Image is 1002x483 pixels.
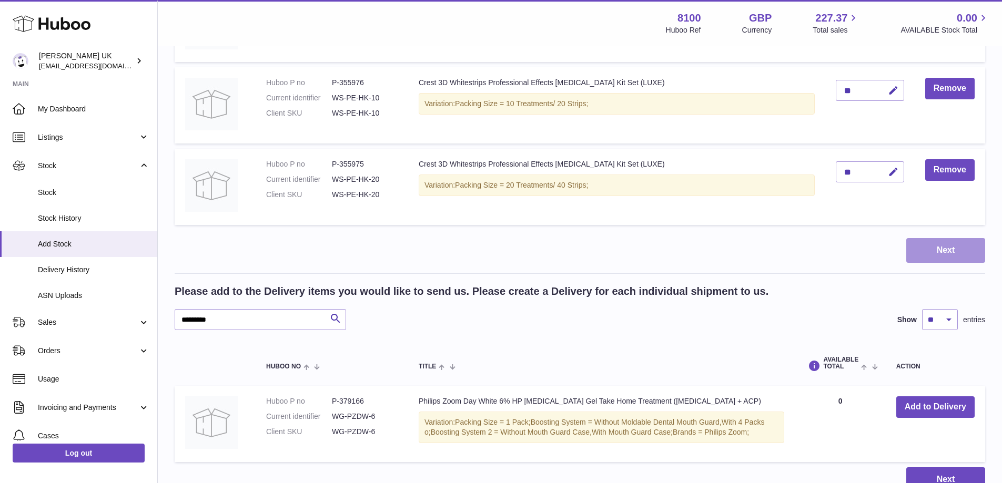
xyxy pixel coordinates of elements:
dt: Huboo P no [266,159,332,169]
a: Log out [13,444,145,463]
span: AVAILABLE Total [823,356,858,370]
dd: WS-PE-HK-10 [332,108,398,118]
div: Currency [742,25,772,35]
div: Variation: [419,174,815,196]
span: Packing Size = 20 Treatments/ 40 Strips; [455,181,588,189]
span: Delivery History [38,265,149,275]
td: 0 [795,386,885,462]
dd: WG-PZDW-6 [332,427,398,437]
strong: GBP [749,11,772,25]
span: Packing Size = 10 Treatments/ 20 Strips; [455,99,588,108]
span: Invoicing and Payments [38,403,138,413]
span: Cases [38,431,149,441]
td: Crest 3D Whitestrips Professional Effects [MEDICAL_DATA] Kit Set (LUXE) [408,149,825,225]
span: Stock [38,161,138,171]
button: Add to Delivery [896,396,975,418]
span: Stock History [38,213,149,223]
dd: P-379166 [332,396,398,406]
h2: Please add to the Delivery items you would like to send us. Please create a Delivery for each ind... [175,284,768,299]
img: Crest 3D Whitestrips Professional Effects Teeth Whitening Kit Set (LUXE) [185,78,238,130]
button: Remove [925,159,975,181]
dt: Huboo P no [266,78,332,88]
span: entries [963,315,985,325]
img: Philips Zoom Day White 6% HP Teeth Whitening Gel Take Home Treatment (Hydrogen Peroxide + ACP) [185,396,238,449]
span: Packing Size = 1 Pack; [455,418,531,426]
strong: 8100 [677,11,701,25]
dd: WG-PZDW-6 [332,412,398,422]
span: Stock [38,188,149,198]
span: Huboo no [266,363,301,370]
dt: Huboo P no [266,396,332,406]
span: [EMAIL_ADDRESS][DOMAIN_NAME] [39,61,155,70]
span: Brands = Philips Zoom; [673,428,749,436]
span: 0.00 [957,11,977,25]
td: Philips Zoom Day White 6% HP [MEDICAL_DATA] Gel Take Home Treatment ([MEDICAL_DATA] + ACP) [408,386,795,462]
dt: Current identifier [266,93,332,103]
label: Show [897,315,917,325]
td: Crest 3D Whitestrips Professional Effects [MEDICAL_DATA] Kit Set (LUXE) [408,67,825,143]
span: My Dashboard [38,104,149,114]
div: Variation: [419,412,784,443]
img: Crest 3D Whitestrips Professional Effects Teeth Whitening Kit Set (LUXE) [185,159,238,212]
span: Boosting System = Without Moldable Dental Mouth Guard,With 4 Packs o; [424,418,764,436]
dd: WS-PE-HK-10 [332,93,398,103]
a: 227.37 Total sales [813,11,859,35]
span: Sales [38,317,138,327]
dd: P-355975 [332,159,398,169]
span: Orders [38,346,138,356]
div: [PERSON_NAME] UK [39,51,134,71]
dd: P-355976 [332,78,398,88]
span: ASN Uploads [38,291,149,301]
span: Usage [38,374,149,384]
dd: WS-PE-HK-20 [332,174,398,184]
span: Boosting System 2 = Without Mouth Guard Case,With Mouth Guard Case; [431,428,673,436]
dt: Client SKU [266,190,332,200]
a: 0.00 AVAILABLE Stock Total [900,11,989,35]
dt: Client SKU [266,427,332,437]
div: Variation: [419,93,815,115]
span: Add Stock [38,239,149,249]
div: Action [896,363,975,370]
dt: Current identifier [266,174,332,184]
button: Remove [925,78,975,99]
div: Huboo Ref [666,25,701,35]
dt: Current identifier [266,412,332,422]
button: Next [906,238,985,263]
span: AVAILABLE Stock Total [900,25,989,35]
span: Total sales [813,25,859,35]
span: 227.37 [815,11,847,25]
img: emotion88hk@gmail.com [13,53,28,69]
dt: Client SKU [266,108,332,118]
span: Title [419,363,436,370]
dd: WS-PE-HK-20 [332,190,398,200]
span: Listings [38,132,138,142]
